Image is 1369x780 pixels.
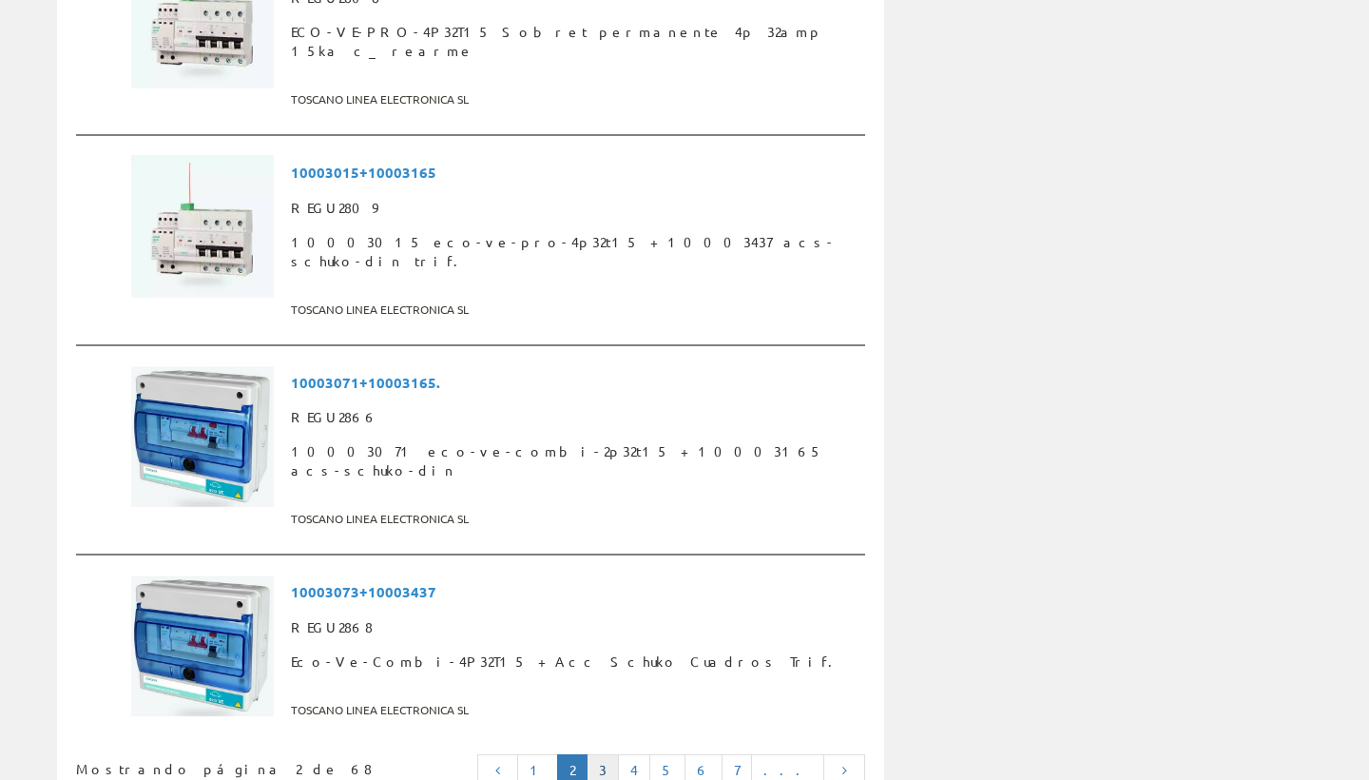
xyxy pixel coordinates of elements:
[291,503,858,535] span: TOSCANO LINEA ELECTRONICA SL
[291,694,858,726] span: TOSCANO LINEA ELECTRONICA SL
[291,15,858,68] span: ECO-VE-PRO-4P32T15 Sobret permanente 4p 32amp 15ka c_ rearme
[291,225,858,279] span: 10003015 eco-ve-pro-4p32t15 + 10003437 acs-schuko-din trif.
[291,84,858,115] span: TOSCANO LINEA ELECTRONICA SL
[291,191,858,225] span: REGU2809
[291,155,858,190] span: 10003015+10003165
[291,611,858,645] span: REGU2868
[291,435,858,488] span: 10003071 eco-ve-combi-2p32t15 + 10003165 acs-schuko-din
[291,645,858,679] span: Eco-Ve-Combi-4P32T15 + Acc Schuko Cuadros Trif.
[131,575,274,717] img: Foto artículo Eco-Ve-Combi-4P32T15 + Acc Schuko Cuadros Trif. (150x150)
[76,752,388,779] div: Mostrando página 2 de 68
[291,575,858,610] span: 10003073+10003437
[291,294,858,325] span: TOSCANO LINEA ELECTRONICA SL
[131,155,274,298] img: Foto artículo 10003015 eco-ve-pro-4p32t15 + 10003437 acs-schuko-din trif. (150x150)
[291,365,858,400] span: 10003071+10003165.
[291,400,858,435] span: REGU2866
[131,365,274,508] img: Foto artículo 10003071 eco-ve-combi-2p32t15 + 10003165 acs-schuko-din (150x150)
